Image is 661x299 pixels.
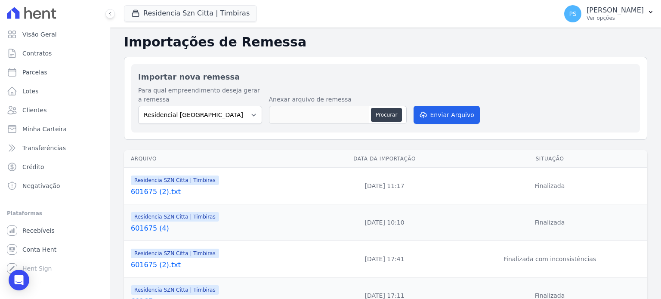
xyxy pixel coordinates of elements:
[317,168,452,204] td: [DATE] 11:17
[22,245,56,254] span: Conta Hent
[317,241,452,277] td: [DATE] 17:41
[414,106,480,124] button: Enviar Arquivo
[269,95,407,104] label: Anexar arquivo de remessa
[22,163,44,171] span: Crédito
[3,102,106,119] a: Clientes
[22,106,46,114] span: Clientes
[371,108,402,122] button: Procurar
[3,120,106,138] a: Minha Carteira
[22,182,60,190] span: Negativação
[22,30,57,39] span: Visão Geral
[9,270,29,290] div: Open Intercom Messenger
[131,260,313,270] a: 601675 (2).txt
[131,285,219,295] span: Residencia SZN Citta | Timbiras
[452,204,647,241] td: Finalizada
[3,83,106,100] a: Lotes
[131,176,219,185] span: Residencia SZN Citta | Timbiras
[452,241,647,277] td: Finalizada com inconsistências
[22,49,52,58] span: Contratos
[22,68,47,77] span: Parcelas
[131,187,313,197] a: 601675 (2).txt
[569,11,576,17] span: PS
[3,139,106,157] a: Transferências
[3,177,106,194] a: Negativação
[124,34,647,50] h2: Importações de Remessa
[131,249,219,258] span: Residencia SZN Citta | Timbiras
[22,144,66,152] span: Transferências
[587,6,644,15] p: [PERSON_NAME]
[452,150,647,168] th: Situação
[22,87,39,96] span: Lotes
[3,222,106,239] a: Recebíveis
[3,26,106,43] a: Visão Geral
[131,212,219,222] span: Residencia SZN Citta | Timbiras
[138,71,633,83] h2: Importar nova remessa
[138,86,262,104] label: Para qual empreendimento deseja gerar a remessa
[3,64,106,81] a: Parcelas
[452,168,647,204] td: Finalizada
[3,158,106,176] a: Crédito
[317,150,452,168] th: Data da Importação
[587,15,644,22] p: Ver opções
[124,150,317,168] th: Arquivo
[22,226,55,235] span: Recebíveis
[317,204,452,241] td: [DATE] 10:10
[3,45,106,62] a: Contratos
[124,5,257,22] button: Residencia Szn Citta | Timbiras
[7,208,103,219] div: Plataformas
[22,125,67,133] span: Minha Carteira
[131,223,313,234] a: 601675 (4)
[3,241,106,258] a: Conta Hent
[557,2,661,26] button: PS [PERSON_NAME] Ver opções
